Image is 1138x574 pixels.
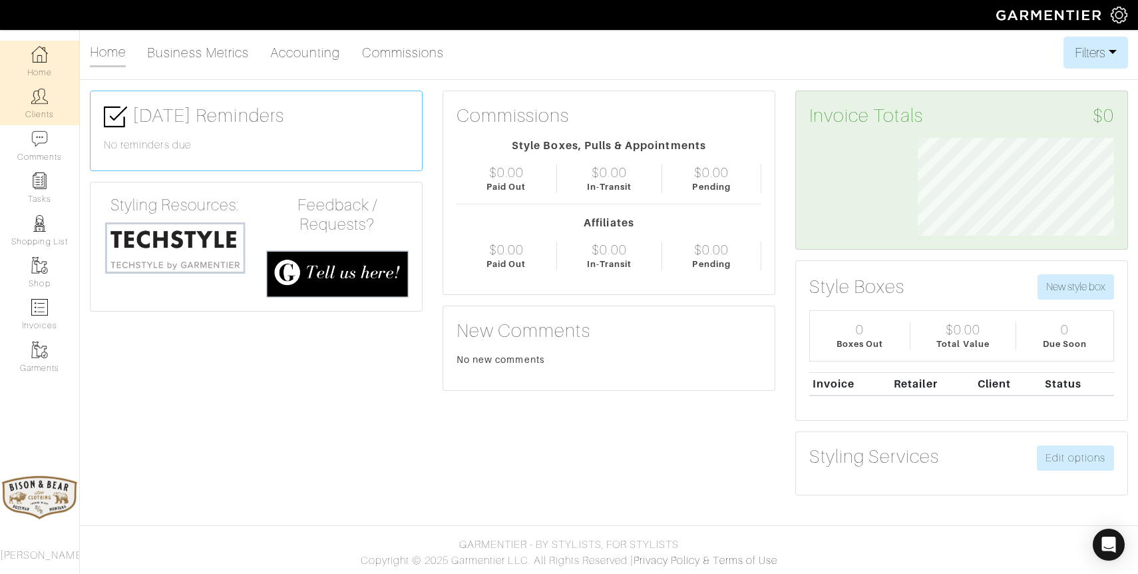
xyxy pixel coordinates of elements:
[692,180,730,193] div: Pending
[809,105,1114,127] h3: Invoice Totals
[1042,372,1114,396] th: Status
[974,372,1042,396] th: Client
[266,196,409,234] h4: Feedback / Requests?
[361,555,630,567] span: Copyright © 2025 Garmentier LLC. All Rights Reserved.
[457,353,761,366] div: No new comments
[1111,7,1127,23] img: gear-icon-white-bd11855cb880d31180b6d7d6211b90ccbf57a29d726f0c71d8c61bd08dd39cc2.png
[31,215,48,232] img: stylists-icon-eb353228a002819b7ec25b43dbf5f0378dd9e0616d9560372ff212230b889e62.png
[486,258,526,270] div: Paid Out
[104,105,127,129] img: check-box-icon-36a4915ff3ba2bd8f6e4f29bc755bb66becd62c870f447fc0dd1365fcfddab58.png
[31,342,48,358] img: garments-icon-b7da505a4dc4fd61783c78ac3ca0ef83fa9d6f193b1c9dc38574b1d14d53ca28.png
[270,39,341,66] a: Accounting
[692,258,730,270] div: Pending
[634,555,777,567] a: Privacy Policy & Terms of Use
[587,258,632,270] div: In-Transit
[489,164,524,180] div: $0.00
[31,172,48,189] img: reminder-icon-8004d30b9f0a5d33ae49ab947aed9ed385cf756f9e5892f1edd6e32f2345188e.png
[1093,105,1114,127] span: $0
[1037,445,1114,471] a: Edit options
[946,322,980,338] div: $0.00
[31,88,48,105] img: clients-icon-6bae9207a08558b7cb47a8932f037763ab4055f8c8b6bfacd5dc20c3e0201464.png
[457,215,761,231] div: Affiliates
[489,242,524,258] div: $0.00
[457,105,570,127] h3: Commissions
[31,299,48,316] img: orders-icon-0abe47150d42831381b5fb84f609e132dff9fe21cb692f30cb5eec754e2cba89.png
[809,372,890,396] th: Invoice
[990,3,1111,27] img: garmentier-logo-header-white-b43fb05a5012e4ada735d5af1a66efaba907eab6374d6393d1fbf88cb4ef424d.png
[104,196,246,215] h4: Styling Resources:
[1043,338,1087,350] div: Due Soon
[104,139,409,152] h6: No reminders due
[587,180,632,193] div: In-Transit
[457,320,761,342] h3: New Comments
[266,250,409,298] img: feedback_requests-3821251ac2bd56c73c230f3229a5b25d6eb027adea667894f41107c140538ee0.png
[31,46,48,63] img: dashboard-icon-dbcd8f5a0b271acd01030246c82b418ddd0df26cd7fceb0bd07c9910d44c42f6.png
[809,276,905,298] h3: Style Boxes
[90,39,126,67] a: Home
[837,338,883,350] div: Boxes Out
[694,242,729,258] div: $0.00
[147,39,249,66] a: Business Metrics
[486,180,526,193] div: Paid Out
[1038,274,1114,300] button: New style box
[694,164,729,180] div: $0.00
[31,131,48,147] img: comment-icon-a0a6a9ef722e966f86d9cbdc48e553b5cf19dbc54f86b18d962a5391bc8f6eb6.png
[104,105,409,129] h3: [DATE] Reminders
[457,138,761,154] div: Style Boxes, Pulls & Appointments
[890,372,974,396] th: Retailer
[592,164,626,180] div: $0.00
[1061,322,1069,338] div: 0
[856,322,864,338] div: 0
[31,257,48,274] img: garments-icon-b7da505a4dc4fd61783c78ac3ca0ef83fa9d6f193b1c9dc38574b1d14d53ca28.png
[362,39,445,66] a: Commissions
[936,338,990,350] div: Total Value
[104,220,246,275] img: techstyle-93310999766a10050dc78ceb7f971a75838126fd19372ce40ba20cdf6a89b94b.png
[592,242,626,258] div: $0.00
[809,445,939,468] h3: Styling Services
[1093,529,1125,561] div: Open Intercom Messenger
[1063,37,1128,69] button: Filters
